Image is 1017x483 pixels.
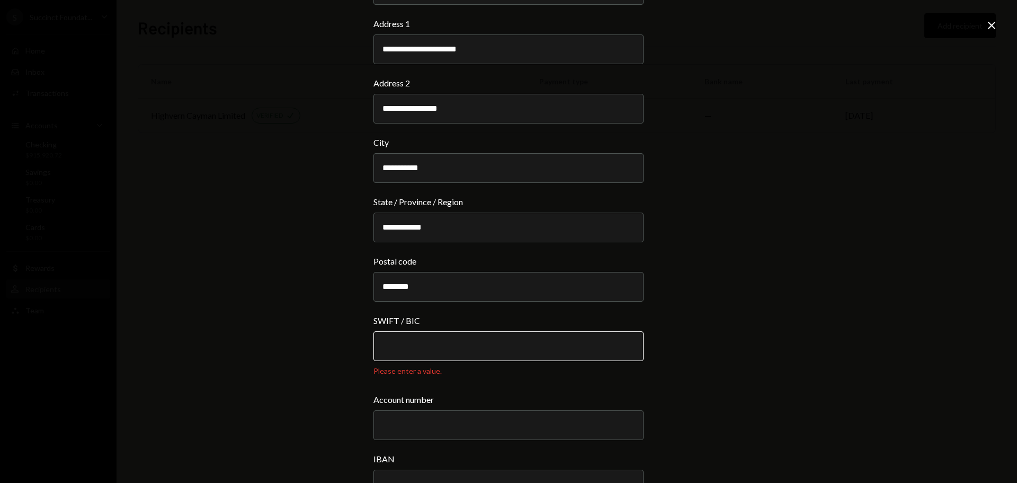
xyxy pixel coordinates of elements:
[373,17,644,30] label: Address 1
[373,136,644,149] label: City
[373,314,644,327] label: SWIFT / BIC
[373,453,644,466] label: IBAN
[373,365,644,376] div: Please enter a value.
[373,77,644,90] label: Address 2
[373,393,644,406] label: Account number
[373,255,644,268] label: Postal code
[373,196,644,208] label: State / Province / Region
